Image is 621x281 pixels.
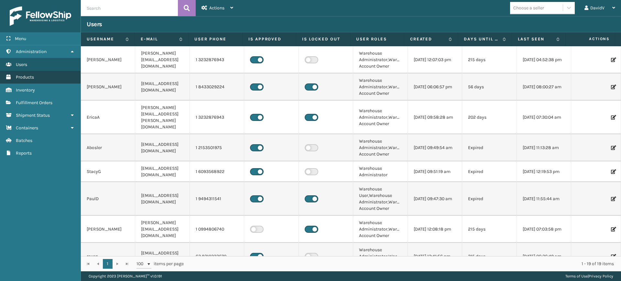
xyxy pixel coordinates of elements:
[565,274,588,278] a: Terms of Use
[611,254,615,259] i: Edit
[517,182,571,216] td: [DATE] 11:55:44 am
[190,161,244,182] td: 1 6093568922
[353,161,408,182] td: Warehouse Administrator
[16,125,38,131] span: Containers
[16,62,27,67] span: Users
[408,73,462,101] td: [DATE] 06:06:57 pm
[190,101,244,134] td: 1 3232876943
[135,73,190,101] td: [EMAIL_ADDRESS][DOMAIN_NAME]
[302,36,344,42] label: Is Locked Out
[518,36,553,42] label: Last Seen
[462,134,517,161] td: Expired
[16,74,34,80] span: Products
[462,46,517,73] td: 215 days
[408,216,462,243] td: [DATE] 12:08:18 pm
[408,243,462,270] td: [DATE] 12:41:56 pm
[464,36,499,42] label: Days until password expires
[410,36,446,42] label: Created
[462,243,517,270] td: 215 days
[10,6,71,26] img: logo
[408,46,462,73] td: [DATE] 12:07:03 pm
[408,161,462,182] td: [DATE] 09:51:19 am
[190,73,244,101] td: 1 8433029224
[248,36,290,42] label: Is Approved
[408,182,462,216] td: [DATE] 09:47:30 am
[135,216,190,243] td: [PERSON_NAME][EMAIL_ADDRESS][DOMAIN_NAME]
[194,36,236,42] label: User phone
[353,73,408,101] td: Warehouse Administrator,Warehouse Account Owner
[408,134,462,161] td: [DATE] 09:49:54 am
[190,216,244,243] td: 1 0994806740
[135,182,190,216] td: [EMAIL_ADDRESS][DOMAIN_NAME]
[135,134,190,161] td: [EMAIL_ADDRESS][DOMAIN_NAME]
[513,5,544,11] div: Choose a seller
[611,227,615,232] i: Edit
[135,243,190,270] td: [EMAIL_ADDRESS][DOMAIN_NAME]
[16,49,47,54] span: Administration
[190,46,244,73] td: 1 3232876943
[81,182,135,216] td: PaulD
[81,101,135,134] td: EricaA
[356,36,398,42] label: User Roles
[209,5,224,11] span: Actions
[517,73,571,101] td: [DATE] 08:00:27 am
[462,216,517,243] td: 215 days
[353,101,408,134] td: Warehouse Administrator,Warehouse Account Owner
[517,101,571,134] td: [DATE] 07:30:04 am
[81,243,135,270] td: raven
[568,34,614,44] span: Actions
[353,216,408,243] td: Warehouse Administrator,Warehouse Account Owner
[517,161,571,182] td: [DATE] 12:19:53 pm
[517,243,571,270] td: [DATE] 06:36:49 am
[353,134,408,161] td: Warehouse Administrator,Warehouse Account Owner
[190,134,244,161] td: 1 2153501975
[135,101,190,134] td: [PERSON_NAME][EMAIL_ADDRESS][PERSON_NAME][DOMAIN_NAME]
[81,216,135,243] td: [PERSON_NAME]
[589,274,613,278] a: Privacy Policy
[103,259,113,269] a: 1
[136,261,146,267] span: 100
[16,87,35,93] span: Inventory
[16,150,32,156] span: Reports
[81,161,135,182] td: StacyG
[16,138,32,143] span: Batches
[517,46,571,73] td: [DATE] 04:52:38 pm
[517,216,571,243] td: [DATE] 07:03:58 pm
[87,36,122,42] label: Username
[190,243,244,270] td: 63 9310223670
[565,271,613,281] div: |
[611,85,615,89] i: Edit
[353,46,408,73] td: Warehouse Administrator,Warehouse Account Owner
[81,134,135,161] td: Abosler
[353,243,408,270] td: Warehouse Administrator,Warehouse Account Owner
[136,259,184,269] span: items per page
[462,73,517,101] td: 56 days
[462,161,517,182] td: Expired
[462,101,517,134] td: 202 days
[16,100,52,105] span: Fulfillment Orders
[89,271,162,281] p: Copyright 2023 [PERSON_NAME]™ v 1.0.191
[611,58,615,62] i: Edit
[611,146,615,150] i: Edit
[16,113,50,118] span: Shipment Status
[611,169,615,174] i: Edit
[408,101,462,134] td: [DATE] 09:58:28 am
[81,73,135,101] td: [PERSON_NAME]
[135,161,190,182] td: [EMAIL_ADDRESS][DOMAIN_NAME]
[81,46,135,73] td: [PERSON_NAME]
[517,134,571,161] td: [DATE] 11:13:28 am
[611,197,615,201] i: Edit
[190,182,244,216] td: 1 9494311541
[353,182,408,216] td: Warehouse User,Warehouse Administrator,Warehouse Account Owner
[87,20,102,28] h3: Users
[611,115,615,120] i: Edit
[15,36,26,41] span: Menu
[193,261,614,267] div: 1 - 19 of 19 items
[135,46,190,73] td: [PERSON_NAME][EMAIL_ADDRESS][DOMAIN_NAME]
[141,36,176,42] label: E-mail
[462,182,517,216] td: Expired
